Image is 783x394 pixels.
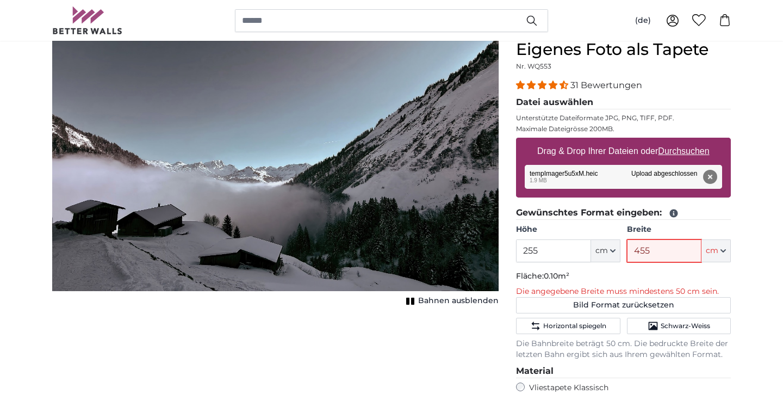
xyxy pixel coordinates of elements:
[591,239,620,262] button: cm
[52,7,123,34] img: Betterwalls
[516,286,731,297] p: Die angegebene Breite muss mindestens 50 cm sein.
[516,271,731,282] p: Fläche:
[658,146,710,156] u: Durchsuchen
[516,114,731,122] p: Unterstützte Dateiformate JPG, PNG, TIFF, PDF.
[627,224,731,235] label: Breite
[595,245,608,256] span: cm
[627,318,731,334] button: Schwarz-Weiss
[570,80,642,90] span: 31 Bewertungen
[403,293,499,309] button: Bahnen ausblenden
[516,40,731,59] h1: Eigenes Foto als Tapete
[626,11,660,30] button: (de)
[533,140,714,162] label: Drag & Drop Ihrer Dateien oder
[418,295,499,306] span: Bahnen ausblenden
[52,40,499,309] div: 1 of 1
[543,322,606,330] span: Horizontal spiegeln
[516,125,731,133] p: Maximale Dateigrösse 200MB.
[544,271,569,281] span: 0.10m²
[661,322,710,330] span: Schwarz-Weiss
[706,245,718,256] span: cm
[516,338,731,360] p: Die Bahnbreite beträgt 50 cm. Die bedruckte Breite der letzten Bahn ergibt sich aus Ihrem gewählt...
[516,318,620,334] button: Horizontal spiegeln
[516,297,731,313] button: Bild Format zurücksetzen
[701,239,731,262] button: cm
[52,40,499,291] img: personalised-photo
[516,62,551,70] span: Nr. WQ553
[516,224,620,235] label: Höhe
[516,96,731,109] legend: Datei auswählen
[516,80,570,90] span: 4.32 stars
[516,365,731,378] legend: Material
[516,206,731,220] legend: Gewünschtes Format eingeben:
